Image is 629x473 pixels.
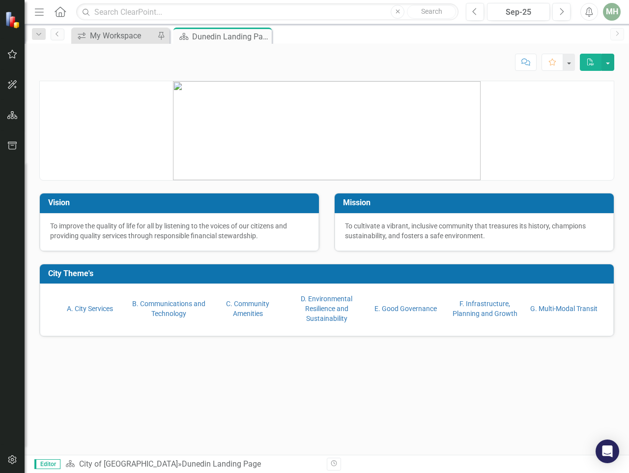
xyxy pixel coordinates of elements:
a: My Workspace [74,30,155,42]
a: City of [GEOGRAPHIC_DATA] [79,459,178,469]
a: D. Environmental Resilience and Sustainability [301,295,352,322]
button: Search [407,5,456,19]
a: G. Multi-Modal Transit [530,305,598,313]
div: Open Intercom Messenger [596,440,619,463]
img: ClearPoint Strategy [5,11,22,29]
span: Editor [34,459,60,469]
span: Search [421,7,442,15]
p: To improve the quality of life for all by listening to the voices of our citizens and providing q... [50,221,309,241]
input: Search ClearPoint... [76,3,458,21]
button: MH [603,3,621,21]
h3: City Theme's [48,269,609,278]
div: Dunedin Landing Page [182,459,261,469]
div: Dunedin Landing Page [192,31,269,43]
a: E. Good Governance [374,305,437,313]
a: A. City Services [67,305,113,313]
div: My Workspace [90,30,155,42]
a: B. Communications and Technology [132,300,205,317]
p: To cultivate a vibrant, inclusive community that treasures its history, champions sustainability,... [345,221,603,241]
a: F. Infrastructure, Planning and Growth [453,300,517,317]
h3: Mission [343,198,609,207]
div: Sep-25 [490,6,546,18]
div: » [65,459,319,470]
button: Sep-25 [487,3,550,21]
a: C. Community Amenities [226,300,269,317]
h3: Vision [48,198,314,207]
